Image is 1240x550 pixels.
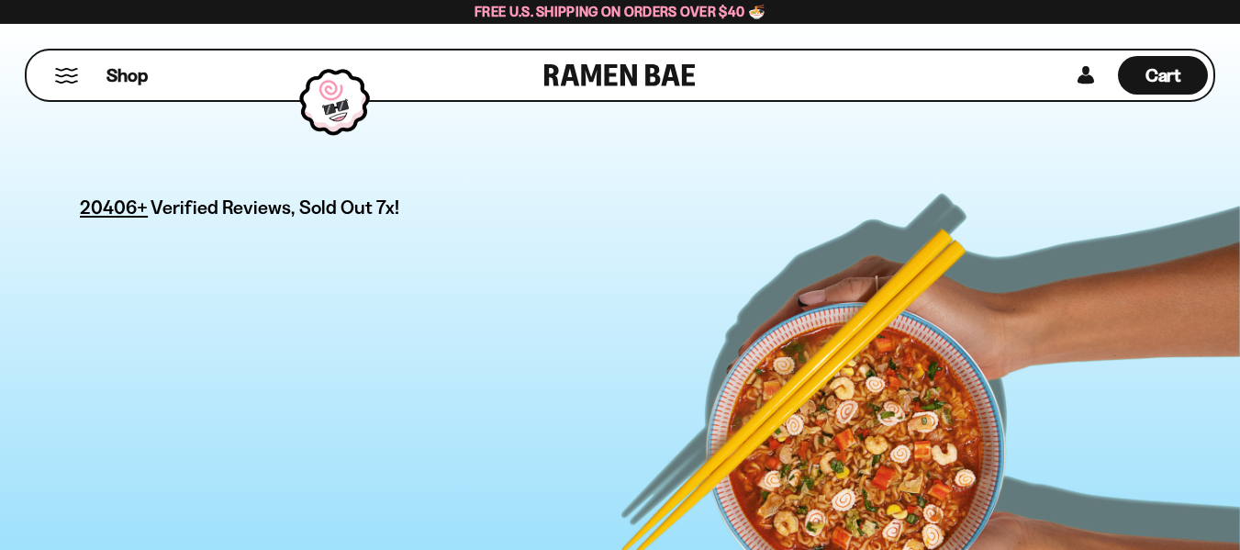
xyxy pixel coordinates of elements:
div: Cart [1118,51,1208,100]
span: Shop [106,63,148,88]
a: Shop [106,56,148,95]
span: Free U.S. Shipping on Orders over $40 🍜 [475,3,765,20]
span: 20406+ [80,193,148,221]
span: Verified Reviews, Sold Out 7x! [151,196,399,219]
span: Cart [1145,64,1181,86]
button: Mobile Menu Trigger [54,68,79,84]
